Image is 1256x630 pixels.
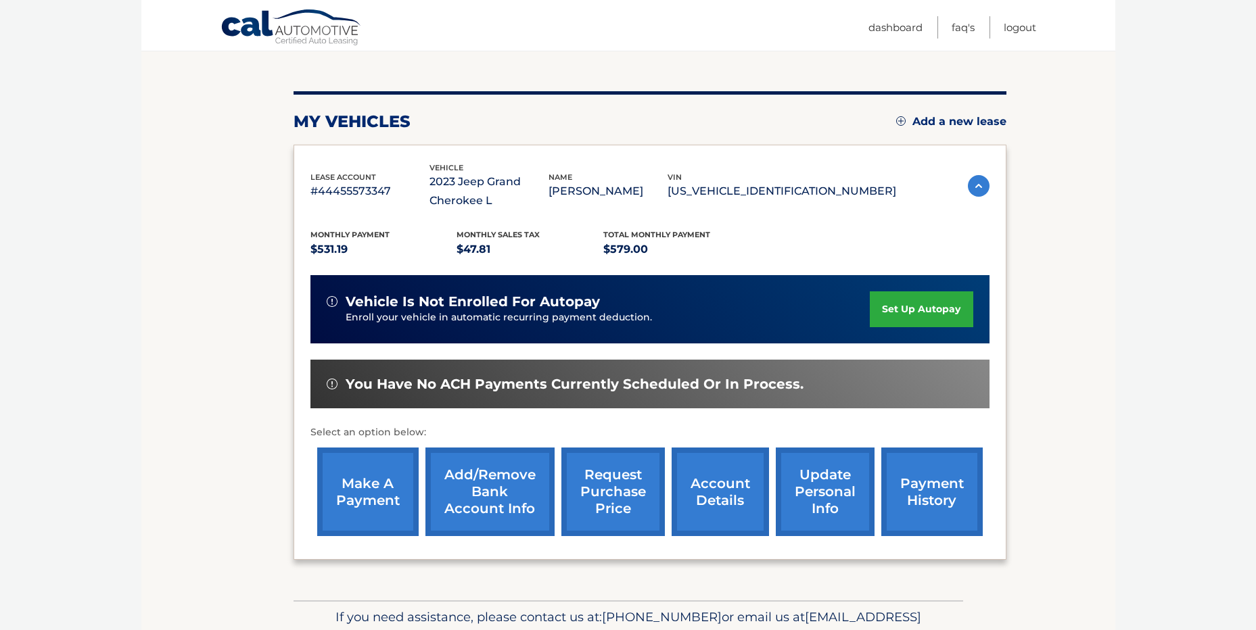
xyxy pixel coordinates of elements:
[310,230,390,239] span: Monthly Payment
[327,296,338,307] img: alert-white.svg
[603,230,710,239] span: Total Monthly Payment
[776,447,875,536] a: update personal info
[603,240,750,259] p: $579.00
[425,447,555,536] a: Add/Remove bank account info
[346,376,804,393] span: You have no ACH payments currently scheduled or in process.
[668,182,896,201] p: [US_VEHICLE_IDENTIFICATION_NUMBER]
[310,240,457,259] p: $531.19
[672,447,769,536] a: account details
[868,16,923,39] a: Dashboard
[457,230,540,239] span: Monthly sales Tax
[310,172,376,182] span: lease account
[602,609,722,625] span: [PHONE_NUMBER]
[896,116,906,126] img: add.svg
[294,112,411,132] h2: my vehicles
[429,172,549,210] p: 2023 Jeep Grand Cherokee L
[317,447,419,536] a: make a payment
[549,182,668,201] p: [PERSON_NAME]
[310,182,429,201] p: #44455573347
[1004,16,1036,39] a: Logout
[327,379,338,389] img: alert-white.svg
[968,175,990,197] img: accordion-active.svg
[346,310,870,325] p: Enroll your vehicle in automatic recurring payment deduction.
[220,9,363,48] a: Cal Automotive
[668,172,682,182] span: vin
[870,291,973,327] a: set up autopay
[561,447,665,536] a: request purchase price
[429,163,463,172] span: vehicle
[457,240,603,259] p: $47.81
[549,172,572,182] span: name
[346,293,600,310] span: vehicle is not enrolled for autopay
[896,115,1006,128] a: Add a new lease
[881,447,983,536] a: payment history
[310,425,990,441] p: Select an option below:
[952,16,975,39] a: FAQ's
